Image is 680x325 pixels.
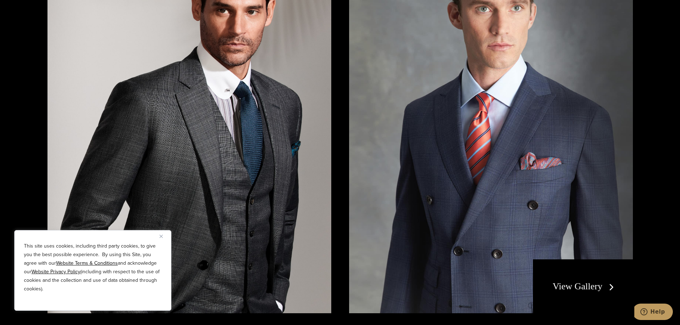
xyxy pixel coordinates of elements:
[160,235,163,238] img: Close
[24,242,162,293] p: This site uses cookies, including third party cookies, to give you the best possible experience. ...
[56,259,118,267] a: Website Terms & Conditions
[634,304,673,321] iframe: Opens a widget where you can chat to one of our agents
[553,281,616,291] a: View Gallery
[160,232,168,240] button: Close
[31,268,80,275] a: Website Privacy Policy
